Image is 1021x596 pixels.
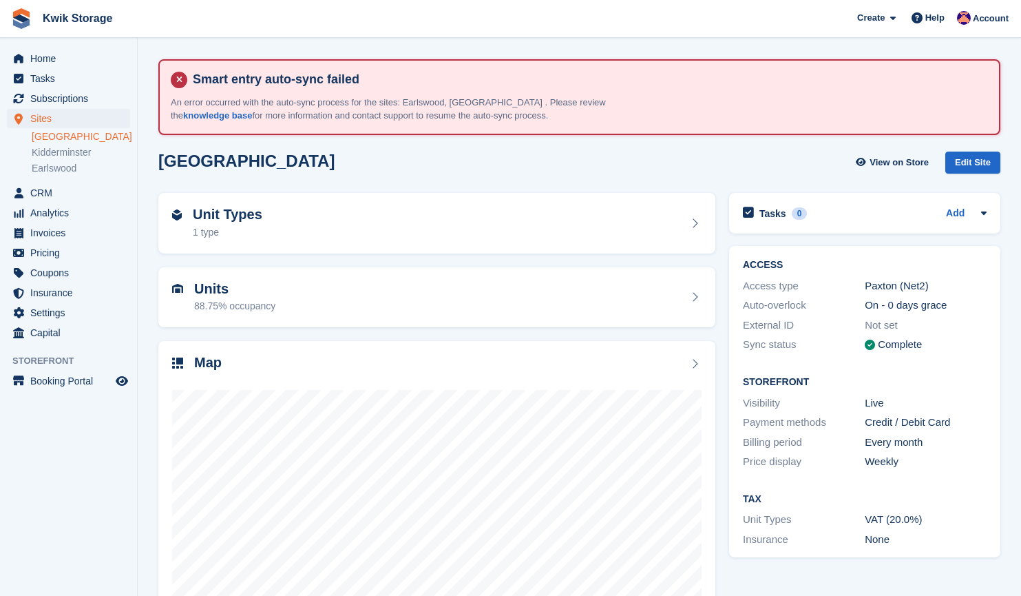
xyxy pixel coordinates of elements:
[857,11,885,25] span: Create
[30,243,113,263] span: Pricing
[865,415,987,431] div: Credit / Debit Card
[957,11,971,25] img: Jade Stanley
[30,49,113,68] span: Home
[7,109,130,128] a: menu
[792,207,808,220] div: 0
[30,183,113,203] span: CRM
[878,337,922,353] div: Complete
[743,377,987,388] h2: Storefront
[865,435,987,451] div: Every month
[973,12,1009,25] span: Account
[194,299,275,314] div: 88.75% occupancy
[743,337,865,353] div: Sync status
[743,318,865,333] div: External ID
[945,152,1000,180] a: Edit Site
[7,49,130,68] a: menu
[865,454,987,470] div: Weekly
[30,203,113,223] span: Analytics
[743,435,865,451] div: Billing period
[743,260,987,271] h2: ACCESS
[30,371,113,391] span: Booking Portal
[865,395,987,411] div: Live
[743,494,987,505] h2: Tax
[7,323,130,342] a: menu
[743,395,865,411] div: Visibility
[7,243,130,263] a: menu
[743,298,865,314] div: Auto-overlock
[30,109,113,128] span: Sites
[172,209,182,220] img: unit-type-icn-2b2737a686de81e16bb02015468b77c625bbabd49415b5ef34ead5e3b44a266d.svg
[30,283,113,302] span: Insurance
[865,278,987,294] div: Paxton (Net2)
[32,130,130,143] a: [GEOGRAPHIC_DATA]
[30,263,113,282] span: Coupons
[7,303,130,322] a: menu
[7,283,130,302] a: menu
[158,267,715,328] a: Units 88.75% occupancy
[7,203,130,223] a: menu
[171,96,653,123] p: An error occurred with the auto-sync process for the sites: Earlswood, [GEOGRAPHIC_DATA] . Please...
[743,512,865,528] div: Unit Types
[32,162,130,175] a: Earlswood
[7,223,130,243] a: menu
[743,532,865,548] div: Insurance
[759,207,786,220] h2: Tasks
[743,278,865,294] div: Access type
[7,183,130,203] a: menu
[7,89,130,108] a: menu
[30,303,113,322] span: Settings
[743,415,865,431] div: Payment methods
[946,206,965,222] a: Add
[30,69,113,88] span: Tasks
[187,72,988,88] h4: Smart entry auto-sync failed
[925,11,945,25] span: Help
[114,373,130,389] a: Preview store
[865,298,987,314] div: On - 0 days grace
[183,110,252,121] a: knowledge base
[7,371,130,391] a: menu
[7,263,130,282] a: menu
[30,323,113,342] span: Capital
[945,152,1000,174] div: Edit Site
[193,225,262,240] div: 1 type
[865,512,987,528] div: VAT (20.0%)
[194,281,275,297] h2: Units
[32,146,130,159] a: Kidderminster
[865,318,987,333] div: Not set
[7,69,130,88] a: menu
[854,152,934,174] a: View on Store
[172,358,183,369] img: map-icn-33ee37083ee616e46c38cad1a60f524a97daa1e2b2c8c0bc3eb3415660979fc1.svg
[193,207,262,223] h2: Unit Types
[158,193,715,254] a: Unit Types 1 type
[12,354,137,368] span: Storefront
[172,284,183,294] img: unit-icn-7be61d7bf1b0ce9d3e12c5938cc71ed9869f7b940bace4675aadf7bd6d80202e.svg
[11,8,32,29] img: stora-icon-8386f47178a22dfd0bd8f6a31ec36ba5ce8667c1dd55bd0f319d3a0aa187defe.svg
[158,152,335,170] h2: [GEOGRAPHIC_DATA]
[194,355,222,371] h2: Map
[743,454,865,470] div: Price display
[865,532,987,548] div: None
[870,156,929,169] span: View on Store
[30,223,113,243] span: Invoices
[30,89,113,108] span: Subscriptions
[37,7,118,30] a: Kwik Storage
